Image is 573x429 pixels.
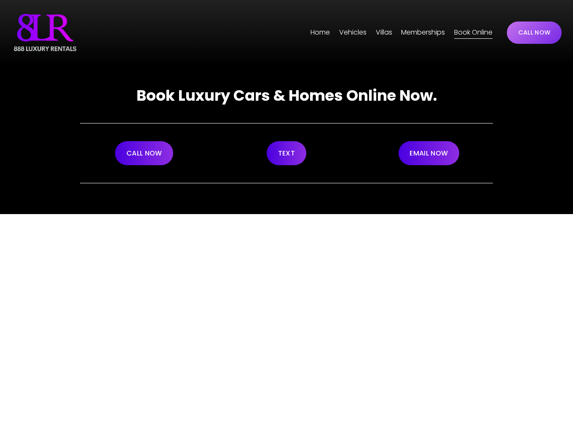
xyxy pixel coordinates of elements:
a: folder dropdown [339,26,367,39]
a: CALL NOW [115,141,173,165]
a: CALL NOW [507,21,562,44]
a: TEXT [267,141,306,165]
a: Memberships [401,26,445,39]
a: Home [311,26,330,39]
span: Vehicles [339,27,367,39]
strong: Book Luxury Cars & Homes Online Now. [137,85,437,106]
span: Villas [376,27,392,39]
img: Luxury Car &amp; Home Rentals For Every Occasion [11,11,79,54]
a: EMAIL NOW [399,141,459,165]
a: folder dropdown [376,26,392,39]
a: Book Online [454,26,493,39]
